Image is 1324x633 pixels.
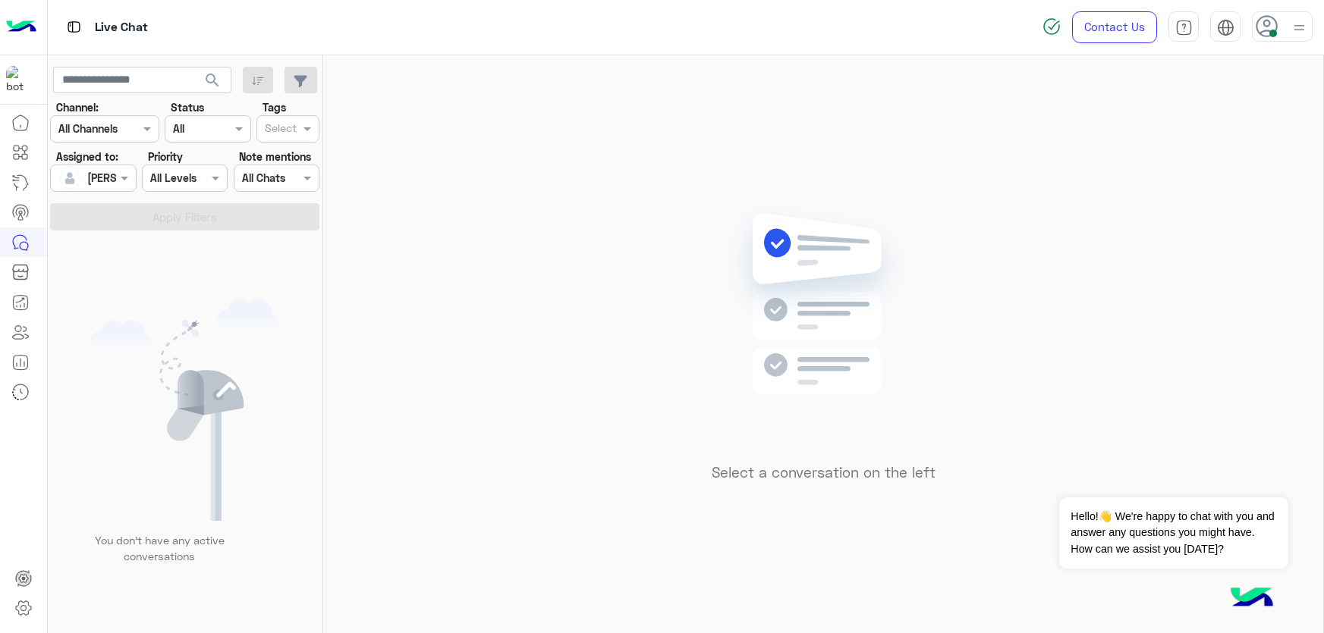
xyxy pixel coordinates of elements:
[263,120,297,139] div: Select
[50,203,319,230] button: Apply Filters
[203,71,222,89] span: search
[90,299,281,521] img: empty users
[171,99,204,115] label: Status
[712,464,936,481] h5: Select a conversation on the left
[239,149,311,165] label: Note mentions
[64,17,83,36] img: tab
[1290,18,1309,37] img: profile
[6,66,33,93] img: 713415422032625
[714,201,933,453] img: no messages
[83,532,236,565] p: You don’t have any active conversations
[1225,572,1278,625] img: hulul-logo.png
[148,149,183,165] label: Priority
[56,149,118,165] label: Assigned to:
[194,67,231,99] button: search
[1175,19,1193,36] img: tab
[59,168,80,189] img: defaultAdmin.png
[263,99,286,115] label: Tags
[56,99,99,115] label: Channel:
[95,17,148,38] p: Live Chat
[1043,17,1061,36] img: spinner
[1072,11,1157,43] a: Contact Us
[1217,19,1234,36] img: tab
[1168,11,1199,43] a: tab
[1059,497,1288,569] span: Hello!👋 We're happy to chat with you and answer any questions you might have. How can we assist y...
[6,11,36,43] img: Logo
